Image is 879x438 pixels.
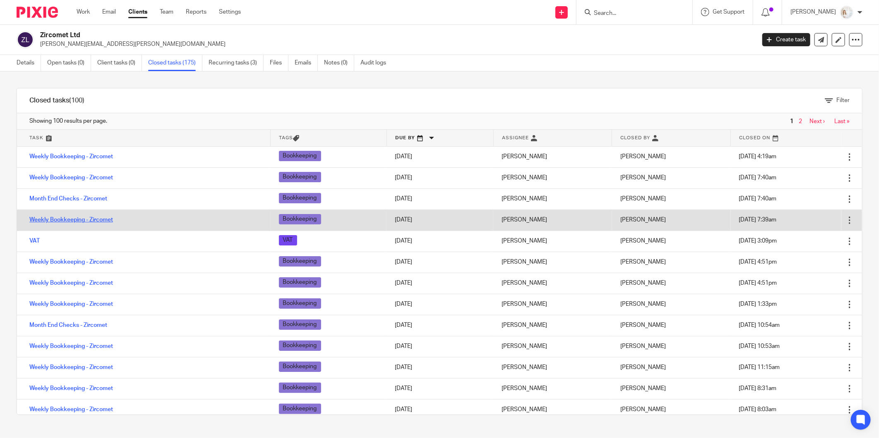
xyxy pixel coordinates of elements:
[279,193,321,203] span: Bookkeeping
[387,252,493,273] td: [DATE]
[279,362,321,372] span: Bookkeeping
[762,33,810,46] a: Create task
[279,172,321,182] span: Bookkeeping
[620,259,666,265] span: [PERSON_NAME]
[29,407,113,412] a: Weekly Bookkeeping - Zircomet
[493,209,612,231] td: [PERSON_NAME]
[788,118,850,125] nav: pager
[29,238,40,244] a: VAT
[493,336,612,357] td: [PERSON_NAME]
[493,315,612,336] td: [PERSON_NAME]
[17,55,41,71] a: Details
[279,277,321,288] span: Bookkeeping
[324,55,354,71] a: Notes (0)
[387,167,493,188] td: [DATE]
[620,238,666,244] span: [PERSON_NAME]
[834,119,850,124] a: Last »
[387,399,493,420] td: [DATE]
[739,154,777,159] span: [DATE] 4:19am
[47,55,91,71] a: Open tasks (0)
[17,7,58,18] img: Pixie
[493,146,612,167] td: [PERSON_NAME]
[128,8,147,16] a: Clients
[493,399,612,420] td: [PERSON_NAME]
[713,9,745,15] span: Get Support
[270,55,288,71] a: Files
[493,294,612,315] td: [PERSON_NAME]
[29,364,113,370] a: Weekly Bookkeeping - Zircomet
[493,167,612,188] td: [PERSON_NAME]
[739,301,777,307] span: [DATE] 1:33pm
[840,6,853,19] img: Image.jpeg
[836,98,850,103] span: Filter
[739,259,777,265] span: [DATE] 4:51pm
[29,322,107,328] a: Month End Checks - Zircomet
[620,280,666,286] span: [PERSON_NAME]
[295,55,318,71] a: Emails
[620,407,666,412] span: [PERSON_NAME]
[29,343,113,349] a: Weekly Bookkeeping - Zircomet
[739,175,777,181] span: [DATE] 7:40am
[279,340,321,351] span: Bookkeeping
[148,55,202,71] a: Closed tasks (175)
[739,217,777,223] span: [DATE] 7:39am
[279,404,321,414] span: Bookkeeping
[387,336,493,357] td: [DATE]
[493,231,612,252] td: [PERSON_NAME]
[620,343,666,349] span: [PERSON_NAME]
[77,8,90,16] a: Work
[493,378,612,399] td: [PERSON_NAME]
[387,188,493,209] td: [DATE]
[739,238,777,244] span: [DATE] 3:09pm
[387,357,493,378] td: [DATE]
[29,301,113,307] a: Weekly Bookkeeping - Zircomet
[279,214,321,224] span: Bookkeeping
[493,252,612,273] td: [PERSON_NAME]
[809,119,825,124] a: Next ›
[620,217,666,223] span: [PERSON_NAME]
[40,31,608,40] h2: Zircomet Ltd
[387,273,493,294] td: [DATE]
[160,8,173,16] a: Team
[739,280,777,286] span: [DATE] 4:51pm
[620,154,666,159] span: [PERSON_NAME]
[279,383,321,393] span: Bookkeeping
[739,322,780,328] span: [DATE] 10:54am
[29,386,113,391] a: Weekly Bookkeeping - Zircomet
[387,378,493,399] td: [DATE]
[69,97,84,104] span: (100)
[17,31,34,48] img: svg%3E
[279,298,321,309] span: Bookkeeping
[387,231,493,252] td: [DATE]
[739,196,777,202] span: [DATE] 7:40am
[29,154,113,159] a: Weekly Bookkeeping - Zircomet
[788,117,795,126] span: 1
[279,151,321,161] span: Bookkeeping
[29,175,113,181] a: Weekly Bookkeeping - Zircomet
[29,217,113,223] a: Weekly Bookkeeping - Zircomet
[186,8,207,16] a: Reports
[29,280,113,286] a: Weekly Bookkeeping - Zircomet
[29,259,113,265] a: Weekly Bookkeeping - Zircomet
[493,273,612,294] td: [PERSON_NAME]
[40,40,750,48] p: [PERSON_NAME][EMAIL_ADDRESS][PERSON_NAME][DOMAIN_NAME]
[739,343,780,349] span: [DATE] 10:53am
[493,357,612,378] td: [PERSON_NAME]
[620,386,666,391] span: [PERSON_NAME]
[271,130,387,146] th: Tags
[97,55,142,71] a: Client tasks (0)
[387,146,493,167] td: [DATE]
[387,315,493,336] td: [DATE]
[387,294,493,315] td: [DATE]
[620,175,666,181] span: [PERSON_NAME]
[360,55,392,71] a: Audit logs
[279,256,321,267] span: Bookkeeping
[620,301,666,307] span: [PERSON_NAME]
[29,196,107,202] a: Month End Checks - Zircomet
[29,96,84,105] h1: Closed tasks
[387,209,493,231] td: [DATE]
[219,8,241,16] a: Settings
[739,386,777,391] span: [DATE] 8:31am
[620,322,666,328] span: [PERSON_NAME]
[279,235,297,245] span: VAT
